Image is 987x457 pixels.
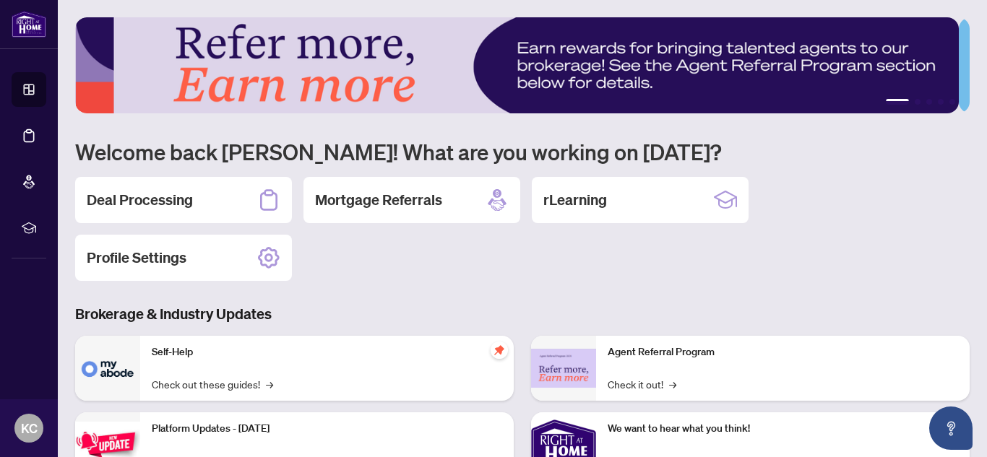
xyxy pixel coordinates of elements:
button: 3 [926,99,932,105]
button: Open asap [929,406,973,450]
span: KC [21,418,38,438]
h2: Profile Settings [87,248,186,268]
button: 2 [915,99,921,105]
button: 1 [886,99,909,105]
img: Self-Help [75,336,140,401]
h2: rLearning [543,190,607,210]
img: Agent Referral Program [531,349,596,388]
p: Self-Help [152,344,502,360]
p: Platform Updates - [DATE] [152,421,502,437]
h1: Welcome back [PERSON_NAME]! What are you working on [DATE]? [75,138,970,165]
p: We want to hear what you think! [608,421,958,437]
button: 5 [949,99,955,105]
a: Check it out!→ [608,376,676,392]
h2: Deal Processing [87,190,193,210]
button: 4 [938,99,944,105]
span: → [669,376,676,392]
h2: Mortgage Referrals [315,190,442,210]
span: pushpin [491,341,508,359]
img: logo [12,11,46,38]
span: → [266,376,273,392]
a: Check out these guides!→ [152,376,273,392]
p: Agent Referral Program [608,344,958,360]
h3: Brokerage & Industry Updates [75,304,970,324]
img: Slide 0 [75,17,959,113]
